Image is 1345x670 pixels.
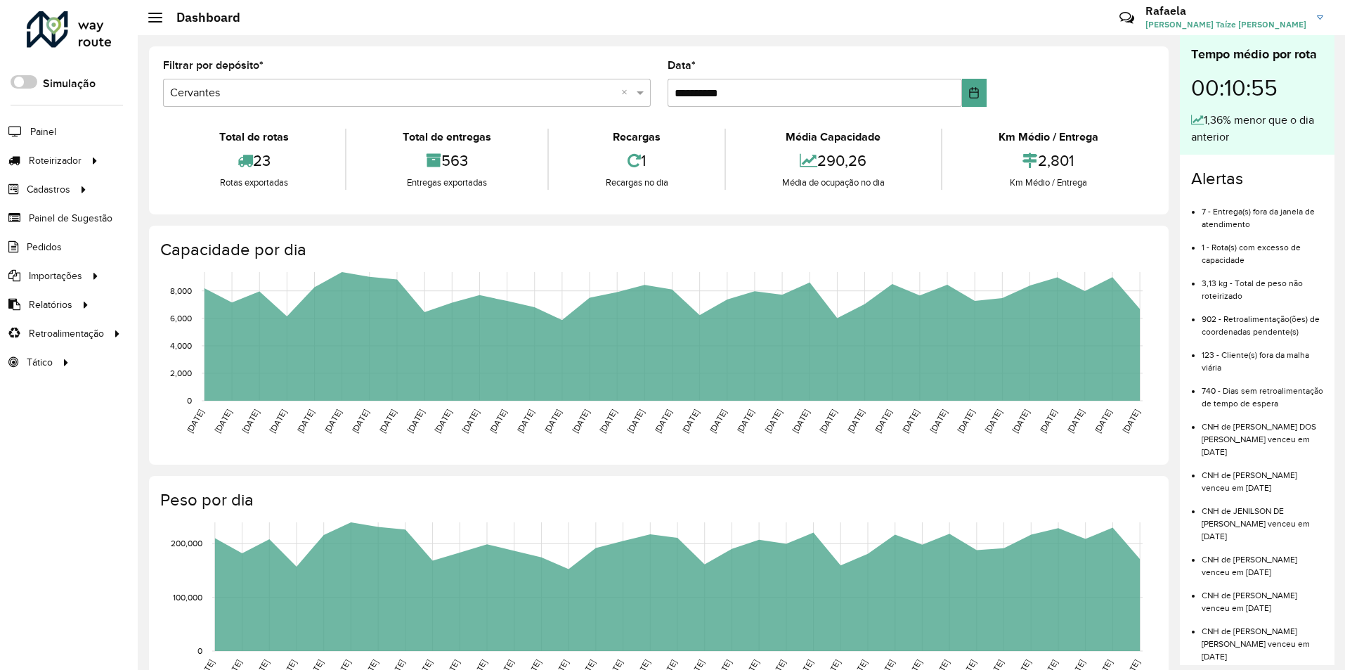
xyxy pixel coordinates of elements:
span: Tático [27,355,53,370]
text: [DATE] [240,408,261,434]
li: 1 - Rota(s) com excesso de capacidade [1202,231,1323,266]
li: 902 - Retroalimentação(ões) de coordenadas pendente(s) [1202,302,1323,338]
button: Choose Date [962,79,987,107]
span: Roteirizador [29,153,82,168]
text: [DATE] [928,408,948,434]
div: 00:10:55 [1191,64,1323,112]
text: [DATE] [323,408,343,434]
label: Filtrar por depósito [163,57,264,74]
h3: Rafaela [1145,4,1306,18]
div: 23 [167,146,342,176]
text: 0 [187,396,192,405]
div: Média de ocupação no dia [729,176,937,190]
text: [DATE] [791,408,811,434]
div: Total de rotas [167,129,342,146]
label: Simulação [43,75,96,92]
li: 3,13 kg - Total de peso não roteirizado [1202,266,1323,302]
text: 0 [197,646,202,655]
text: [DATE] [625,408,646,434]
li: CNH de [PERSON_NAME] [PERSON_NAME] venceu em [DATE] [1202,614,1323,663]
div: 290,26 [729,146,937,176]
text: [DATE] [708,408,728,434]
div: 1,36% menor que o dia anterior [1191,112,1323,146]
div: Tempo médio por rota [1191,45,1323,64]
text: [DATE] [598,408,618,434]
text: [DATE] [653,408,673,434]
text: 4,000 [170,341,192,350]
li: 7 - Entrega(s) fora da janela de atendimento [1202,195,1323,231]
h4: Capacidade por dia [160,240,1155,260]
a: Contato Rápido [1112,3,1142,33]
div: Km Médio / Entrega [946,176,1151,190]
text: [DATE] [763,408,784,434]
text: 200,000 [171,539,202,548]
li: CNH de [PERSON_NAME] DOS [PERSON_NAME] venceu em [DATE] [1202,410,1323,458]
text: [DATE] [185,408,205,434]
li: 740 - Dias sem retroalimentação de tempo de espera [1202,374,1323,410]
text: [DATE] [818,408,838,434]
span: Painel de Sugestão [29,211,112,226]
li: CNH de [PERSON_NAME] venceu em [DATE] [1202,458,1323,494]
div: Recargas [552,129,720,146]
text: [DATE] [1065,408,1086,434]
span: Retroalimentação [29,326,104,341]
text: [DATE] [405,408,426,434]
text: [DATE] [1121,408,1141,434]
h4: Alertas [1191,169,1323,189]
text: [DATE] [571,408,591,434]
text: [DATE] [377,408,398,434]
text: [DATE] [213,408,233,434]
span: Relatórios [29,297,72,312]
li: 123 - Cliente(s) fora da malha viária [1202,338,1323,374]
text: [DATE] [1093,408,1113,434]
text: [DATE] [460,408,481,434]
text: [DATE] [1011,408,1031,434]
div: Entregas exportadas [350,176,544,190]
span: Painel [30,124,56,139]
h2: Dashboard [162,10,240,25]
text: [DATE] [268,408,288,434]
label: Data [668,57,696,74]
text: [DATE] [488,408,508,434]
text: 8,000 [170,286,192,295]
text: 6,000 [170,314,192,323]
div: 1 [552,146,720,176]
text: [DATE] [295,408,316,434]
text: [DATE] [433,408,453,434]
text: [DATE] [515,408,535,434]
li: CNH de [PERSON_NAME] venceu em [DATE] [1202,543,1323,579]
div: Média Capacidade [729,129,937,146]
li: CNH de JENILSON DE [PERSON_NAME] venceu em [DATE] [1202,494,1323,543]
span: [PERSON_NAME] Taíze [PERSON_NAME] [1145,18,1306,31]
div: 2,801 [946,146,1151,176]
text: [DATE] [735,408,755,434]
span: Cadastros [27,182,70,197]
text: [DATE] [680,408,701,434]
text: [DATE] [873,408,893,434]
text: [DATE] [845,408,866,434]
span: Pedidos [27,240,62,255]
text: [DATE] [542,408,563,434]
div: Km Médio / Entrega [946,129,1151,146]
span: Clear all [621,84,633,101]
text: 2,000 [170,368,192,378]
div: 563 [350,146,544,176]
text: [DATE] [983,408,1003,434]
li: CNH de [PERSON_NAME] venceu em [DATE] [1202,579,1323,614]
div: Rotas exportadas [167,176,342,190]
h4: Peso por dia [160,490,1155,510]
text: [DATE] [350,408,370,434]
text: [DATE] [1038,408,1058,434]
text: [DATE] [956,408,976,434]
div: Total de entregas [350,129,544,146]
span: Importações [29,269,82,283]
text: [DATE] [900,408,921,434]
text: 100,000 [173,593,202,602]
div: Recargas no dia [552,176,720,190]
